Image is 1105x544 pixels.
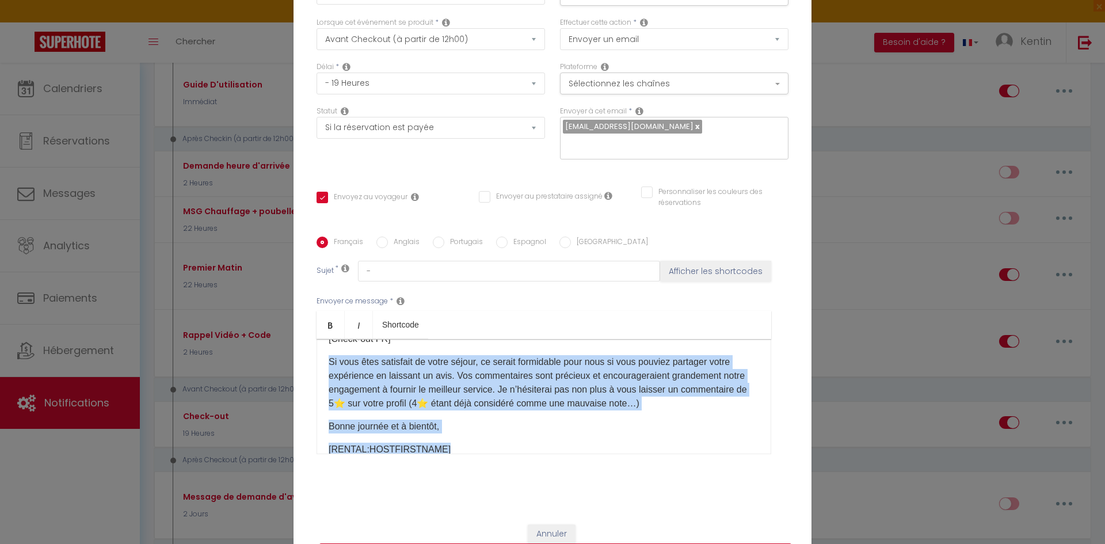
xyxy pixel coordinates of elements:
label: Délai [317,62,334,73]
label: Lorsque cet événement se produit [317,17,433,28]
i: Recipient [635,106,643,116]
i: Action Time [342,62,350,71]
i: Action Type [640,18,648,27]
p: Si vous êtes satisfait de votre séjour, ce serait formidable pour nous si vous pouviez partager v... [329,355,759,410]
label: [GEOGRAPHIC_DATA] [571,237,648,249]
i: Envoyer au prestataire si il est assigné [604,191,612,200]
button: Sélectionnez les chaînes [560,73,788,94]
span: [EMAIL_ADDRESS][DOMAIN_NAME] [565,121,694,132]
label: Envoyer à cet email [560,106,627,117]
label: Statut [317,106,337,117]
i: Message [397,296,405,306]
p: Bonne journée et à bientôt, [329,420,759,433]
label: Anglais [388,237,420,249]
button: Annuler [528,524,576,544]
p: [RENTAL:HOSTFIRSTNAME] [329,443,759,456]
i: Booking status [341,106,349,116]
label: Portugais [444,237,483,249]
p: [Check-out FR] [329,332,759,346]
label: Sujet [317,265,334,277]
a: Italic [345,311,373,338]
button: Afficher les shortcodes [660,261,771,281]
i: Envoyer au voyageur [411,192,419,201]
i: Event Occur [442,18,450,27]
label: Effectuer cette action [560,17,631,28]
label: Français [328,237,363,249]
i: Subject [341,264,349,273]
label: Envoyer ce message [317,296,388,307]
label: Espagnol [508,237,546,249]
i: Action Channel [601,62,609,71]
label: Plateforme [560,62,597,73]
a: Bold [317,311,345,338]
a: Shortcode [373,311,428,338]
